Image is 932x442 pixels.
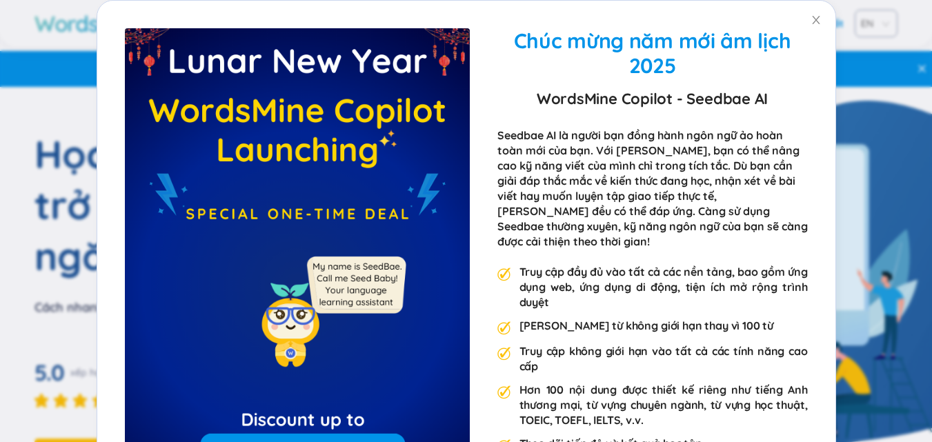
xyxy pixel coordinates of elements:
[811,14,822,26] span: đóng
[537,89,768,108] font: WordsMine Copilot - Seedbae AI
[519,265,808,309] font: Truy cập đầy đủ vào tất cả các nền tảng, bao gồm ứng dụng web, ứng dụng di động, tiện ích mở rộng...
[514,28,791,79] font: Chúc mừng năm mới âm lịch 2025
[797,1,835,39] button: Đóng
[519,344,808,373] font: Truy cập không giới hạn vào tất cả các tính năng cao cấp
[497,347,511,361] img: phần thưởng
[497,128,808,248] font: Seedbae AI là người bạn đồng hành ngôn ngữ ảo hoàn toàn mới của bạn. Với [PERSON_NAME], bạn có th...
[519,383,808,427] font: Hơn 100 nội dung được thiết kế riêng như tiếng Anh thương mại, từ vựng chuyên ngành, từ vựng học ...
[497,321,511,335] img: phần thưởng
[497,385,511,399] img: phần thưởng
[519,319,774,332] font: [PERSON_NAME] từ không giới hạn thay vì 100 từ
[497,268,511,281] img: phần thưởng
